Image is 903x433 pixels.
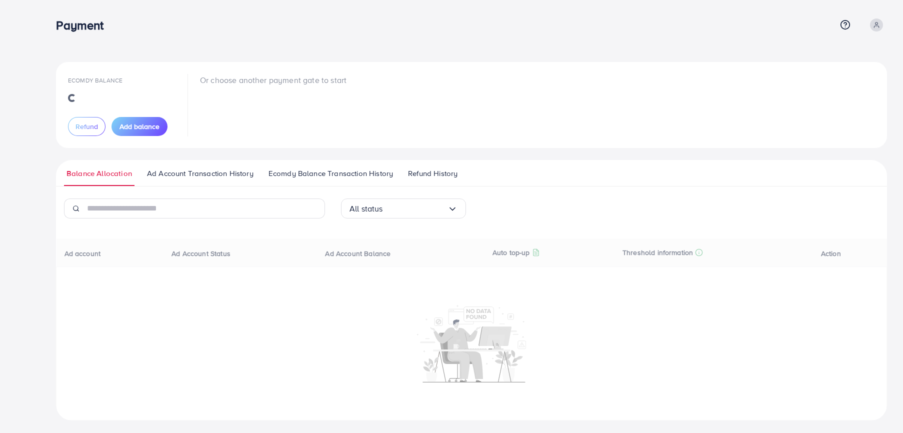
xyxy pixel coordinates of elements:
span: Refund History [408,168,457,179]
h3: Payment [56,18,111,32]
span: Refund [75,121,98,131]
div: Search for option [341,198,466,218]
span: All status [349,201,383,216]
button: Add balance [111,117,167,136]
span: Ad Account Transaction History [147,168,253,179]
span: Balance Allocation [66,168,132,179]
span: Add balance [119,121,159,131]
span: Ecomdy Balance [68,76,122,84]
button: Refund [68,117,105,136]
span: Ecomdy Balance Transaction History [268,168,393,179]
input: Search for option [383,201,447,216]
p: Or choose another payment gate to start [200,74,346,86]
